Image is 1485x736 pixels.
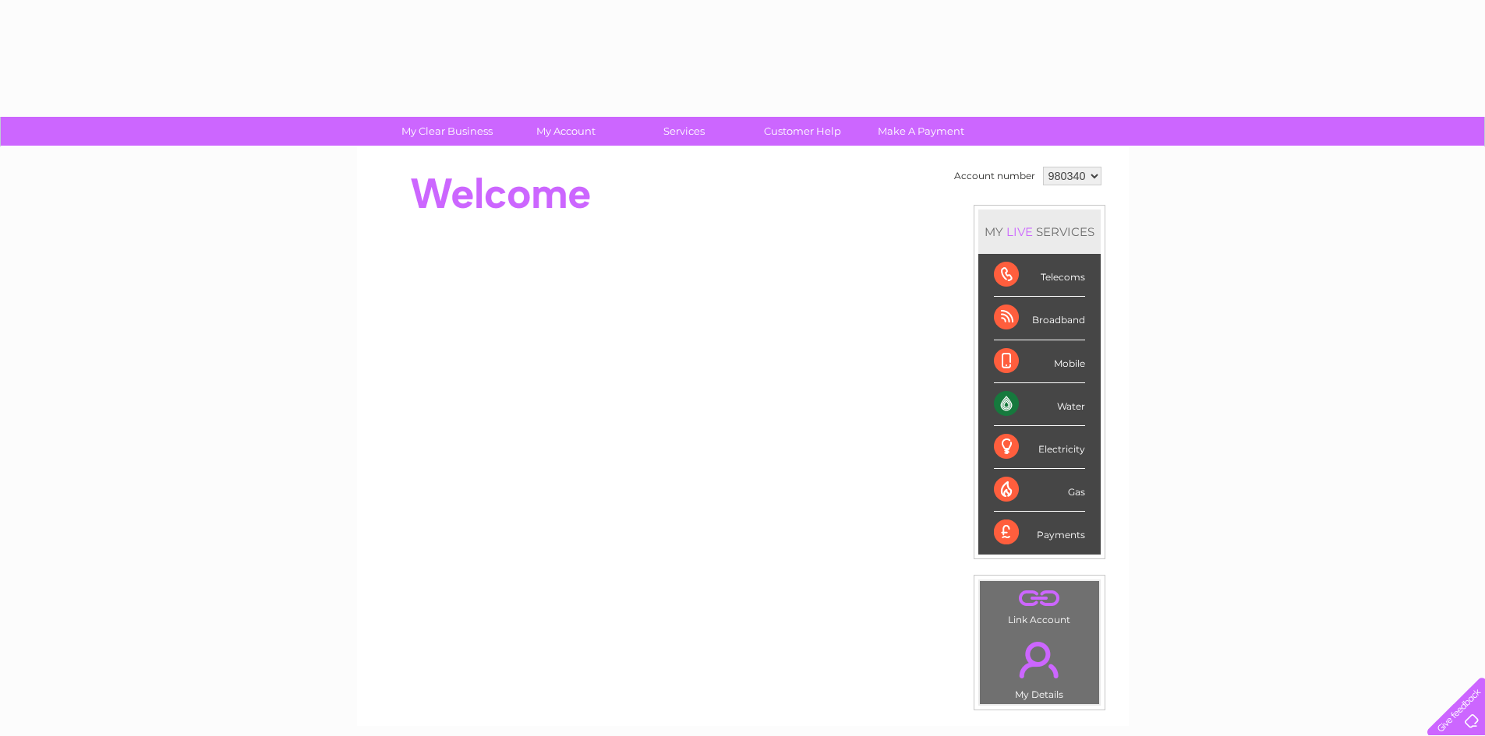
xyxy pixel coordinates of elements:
[620,117,748,146] a: Services
[979,580,1100,629] td: Link Account
[383,117,511,146] a: My Clear Business
[994,297,1085,340] div: Broadband
[984,585,1095,612] a: .
[1003,224,1036,239] div: LIVE
[978,210,1101,254] div: MY SERVICES
[994,254,1085,297] div: Telecoms
[984,632,1095,687] a: .
[994,426,1085,469] div: Electricity
[979,629,1100,705] td: My Details
[994,340,1085,383] div: Mobile
[950,163,1039,189] td: Account number
[738,117,867,146] a: Customer Help
[994,512,1085,554] div: Payments
[857,117,985,146] a: Make A Payment
[501,117,630,146] a: My Account
[994,383,1085,426] div: Water
[994,469,1085,512] div: Gas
